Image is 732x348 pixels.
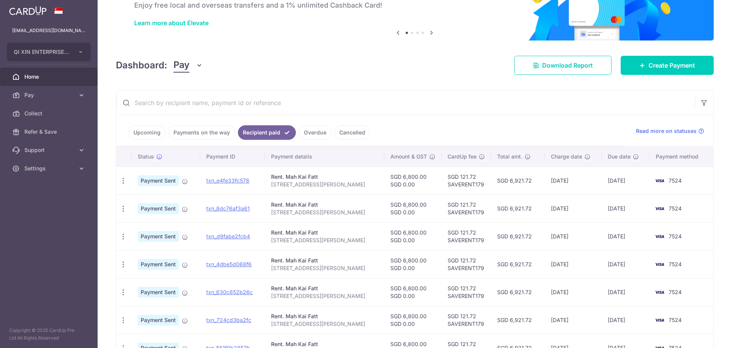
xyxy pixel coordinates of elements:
[649,61,695,70] span: Create Payment
[265,147,384,167] th: Payment details
[134,1,695,10] h6: Enjoy free local and overseas transfers and a 1% unlimited Cashback Card!
[206,289,253,295] a: txn_630c652b26c
[384,250,441,278] td: SGD 6,800.00 SGD 0.00
[384,222,441,250] td: SGD 6,800.00 SGD 0.00
[116,58,167,72] h4: Dashboard:
[271,257,378,264] div: Rent. Mah Kai Fatt
[545,167,602,194] td: [DATE]
[238,125,296,140] a: Recipient paid
[384,194,441,222] td: SGD 6,800.00 SGD 0.00
[24,73,75,81] span: Home
[24,128,75,136] span: Refer & Save
[448,153,477,160] span: CardUp fee
[652,232,667,241] img: Bank Card
[116,91,695,115] input: Search by recipient name, payment id or reference
[514,56,612,75] a: Download Report
[7,43,91,61] button: QI XIN ENTERPRISE PTE. LTD.
[636,127,704,135] a: Read more on statuses
[652,176,667,185] img: Bank Card
[491,222,545,250] td: SGD 6,921.72
[173,58,203,73] button: Pay
[545,306,602,334] td: [DATE]
[271,340,378,348] div: Rent. Mah Kai Fatt
[542,61,593,70] span: Download Report
[602,222,649,250] td: [DATE]
[271,292,378,300] p: [STREET_ADDRESS][PERSON_NAME]
[669,233,682,240] span: 7524
[441,250,491,278] td: SGD 121.72 SAVERENT179
[652,316,667,325] img: Bank Card
[206,317,251,323] a: txn_724cd3ba2fc
[271,320,378,328] p: [STREET_ADDRESS][PERSON_NAME]
[24,146,75,154] span: Support
[390,153,427,160] span: Amount & GST
[206,177,249,184] a: txn_e4fe33fc578
[441,306,491,334] td: SGD 121.72 SAVERENT179
[206,205,250,212] a: txn_8dc76af3a61
[138,203,179,214] span: Payment Sent
[652,288,667,297] img: Bank Card
[669,205,682,212] span: 7524
[441,278,491,306] td: SGD 121.72 SAVERENT179
[299,125,331,140] a: Overdue
[545,278,602,306] td: [DATE]
[602,167,649,194] td: [DATE]
[491,194,545,222] td: SGD 6,921.72
[602,278,649,306] td: [DATE]
[384,306,441,334] td: SGD 6,800.00 SGD 0.00
[545,222,602,250] td: [DATE]
[14,48,70,56] span: QI XIN ENTERPRISE PTE. LTD.
[138,315,179,325] span: Payment Sent
[9,6,47,15] img: CardUp
[271,201,378,209] div: Rent. Mah Kai Fatt
[134,19,209,27] a: Learn more about Elevate
[334,125,370,140] a: Cancelled
[636,127,697,135] span: Read more on statuses
[271,173,378,181] div: Rent. Mah Kai Fatt
[491,306,545,334] td: SGD 6,921.72
[271,264,378,272] p: [STREET_ADDRESS][PERSON_NAME]
[602,306,649,334] td: [DATE]
[602,194,649,222] td: [DATE]
[138,175,179,186] span: Payment Sent
[24,110,75,117] span: Collect
[497,153,522,160] span: Total amt.
[384,167,441,194] td: SGD 6,800.00 SGD 0.00
[652,260,667,269] img: Bank Card
[669,261,682,267] span: 7524
[138,259,179,270] span: Payment Sent
[271,236,378,244] p: [STREET_ADDRESS][PERSON_NAME]
[206,233,250,240] a: txn_d9fabe2fcb4
[271,209,378,216] p: [STREET_ADDRESS][PERSON_NAME]
[173,58,189,73] span: Pay
[602,250,649,278] td: [DATE]
[551,153,582,160] span: Charge date
[669,317,682,323] span: 7524
[12,27,85,34] p: [EMAIL_ADDRESS][DOMAIN_NAME]
[652,204,667,213] img: Bank Card
[621,56,714,75] a: Create Payment
[545,250,602,278] td: [DATE]
[271,312,378,320] div: Rent. Mah Kai Fatt
[608,153,631,160] span: Due date
[441,194,491,222] td: SGD 121.72 SAVERENT179
[491,278,545,306] td: SGD 6,921.72
[24,91,75,99] span: Pay
[669,177,682,184] span: 7524
[650,147,713,167] th: Payment method
[491,250,545,278] td: SGD 6,921.72
[491,167,545,194] td: SGD 6,921.72
[206,261,252,267] a: txn_4dbe5d068f6
[138,153,154,160] span: Status
[138,287,179,298] span: Payment Sent
[169,125,235,140] a: Payments on the way
[441,167,491,194] td: SGD 121.72 SAVERENT179
[271,229,378,236] div: Rent. Mah Kai Fatt
[271,285,378,292] div: Rent. Mah Kai Fatt
[128,125,165,140] a: Upcoming
[24,165,75,172] span: Settings
[669,289,682,295] span: 7524
[384,278,441,306] td: SGD 6,800.00 SGD 0.00
[271,181,378,188] p: [STREET_ADDRESS][PERSON_NAME]
[441,222,491,250] td: SGD 121.72 SAVERENT179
